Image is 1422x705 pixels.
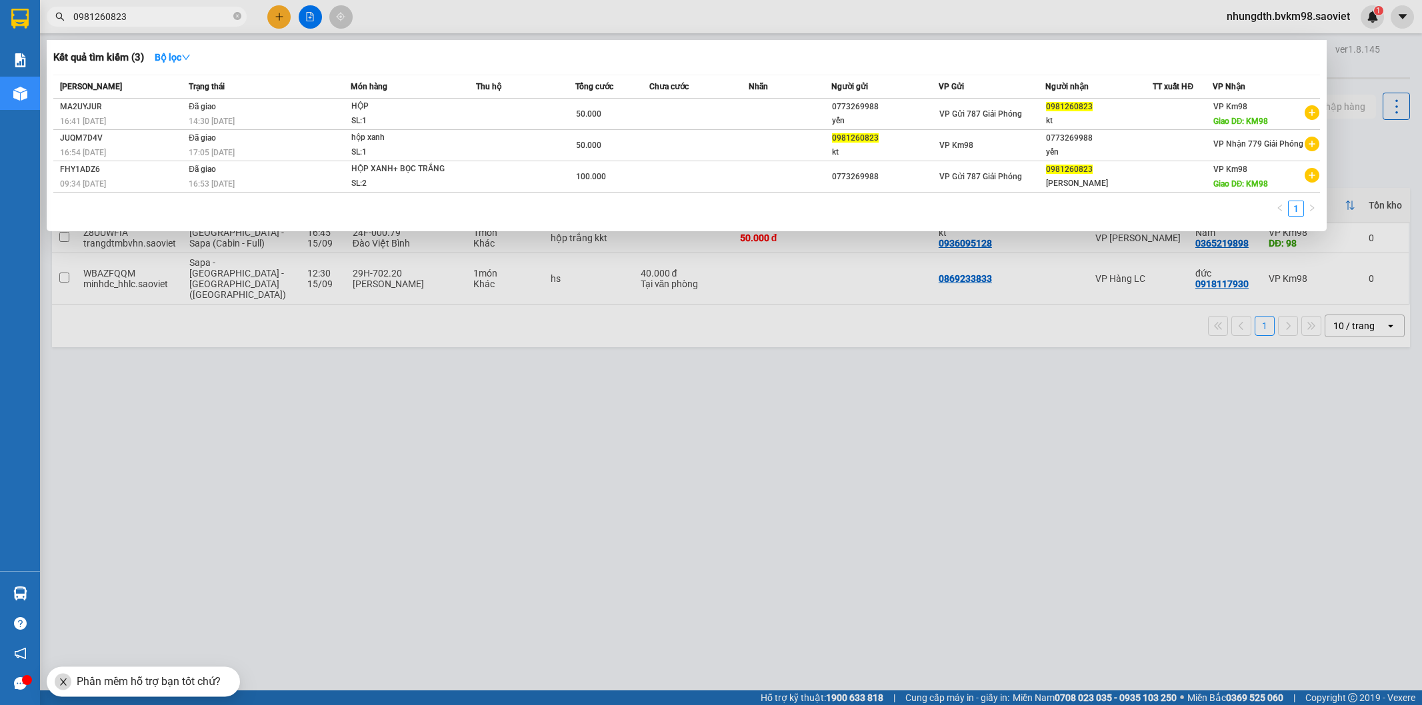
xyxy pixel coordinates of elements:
span: Món hàng [351,82,387,91]
div: [PERSON_NAME] [1046,177,1152,191]
li: 1 [1288,201,1304,217]
span: Người gửi [831,82,868,91]
div: JUQM7D4V [60,131,185,145]
span: VP Gửi 787 Giải Phóng [939,172,1022,181]
div: SL: 1 [351,145,451,160]
div: kt [832,145,938,159]
li: Previous Page [1272,201,1288,217]
span: plus-circle [1305,168,1319,183]
span: plus-circle [1305,137,1319,151]
span: 14:30 [DATE] [189,117,235,126]
div: kt [1046,114,1152,128]
span: Người nhận [1045,82,1089,91]
span: close-circle [233,11,241,23]
span: left [1276,204,1284,212]
span: VP Km98 [1213,165,1247,174]
input: Tìm tên, số ĐT hoặc mã đơn [73,9,231,24]
div: HỘP [351,99,451,114]
div: hộp xanh [351,131,451,145]
div: yến [1046,145,1152,159]
span: VP Nhận 779 Giải Phóng [1213,139,1303,149]
img: warehouse-icon [13,87,27,101]
span: down [181,53,191,62]
span: 50.000 [576,141,601,150]
span: 16:41 [DATE] [60,117,106,126]
span: TT xuất HĐ [1153,82,1193,91]
img: solution-icon [13,53,27,67]
div: HỘP XANH+ BỌC TRẮNG [351,162,451,177]
span: VP Nhận [1213,82,1245,91]
span: 100.000 [576,172,606,181]
h3: Kết quả tìm kiếm ( 3 ) [53,51,144,65]
span: Thu hộ [476,82,501,91]
div: SL: 2 [351,177,451,191]
span: 17:05 [DATE] [189,148,235,157]
div: FHY1ADZ6 [60,163,185,177]
div: 0773269988 [1046,131,1152,145]
span: Trạng thái [189,82,225,91]
button: right [1304,201,1320,217]
span: plus-circle [1305,105,1319,120]
span: Phần mềm hỗ trợ bạn tốt chứ? [77,675,221,688]
img: logo-vxr [11,9,29,29]
span: close [59,677,68,686]
span: VP Km98 [939,141,973,150]
span: 16:54 [DATE] [60,148,106,157]
span: 16:53 [DATE] [189,179,235,189]
span: Giao DĐ: KM98 [1213,179,1269,189]
span: Chưa cước [649,82,689,91]
span: 0981260823 [832,133,879,143]
strong: Bộ lọc [155,52,191,63]
button: Bộ lọcdown [144,47,201,68]
span: question-circle [14,617,27,630]
a: 1 [1289,201,1303,216]
img: warehouse-icon [13,586,27,600]
span: close-circle [233,12,241,20]
div: yến [832,114,938,128]
span: 0981260823 [1046,102,1093,111]
span: Đã giao [189,165,216,174]
span: Tổng cước [575,82,613,91]
span: VP Km98 [1213,102,1247,111]
span: message [14,677,27,690]
div: 0773269988 [832,170,938,184]
span: 09:34 [DATE] [60,179,106,189]
span: Đã giao [189,102,216,111]
span: 0981260823 [1046,165,1093,174]
span: 50.000 [576,109,601,119]
span: [PERSON_NAME] [60,82,122,91]
div: 0773269988 [832,100,938,114]
span: VP Gửi [939,82,964,91]
span: Nhãn [749,82,768,91]
span: right [1308,204,1316,212]
span: search [55,12,65,21]
span: VP Gửi 787 Giải Phóng [939,109,1022,119]
span: notification [14,647,27,660]
button: left [1272,201,1288,217]
span: Giao DĐ: KM98 [1213,117,1269,126]
li: Next Page [1304,201,1320,217]
div: SL: 1 [351,114,451,129]
div: MA2UYJUR [60,100,185,114]
span: Đã giao [189,133,216,143]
